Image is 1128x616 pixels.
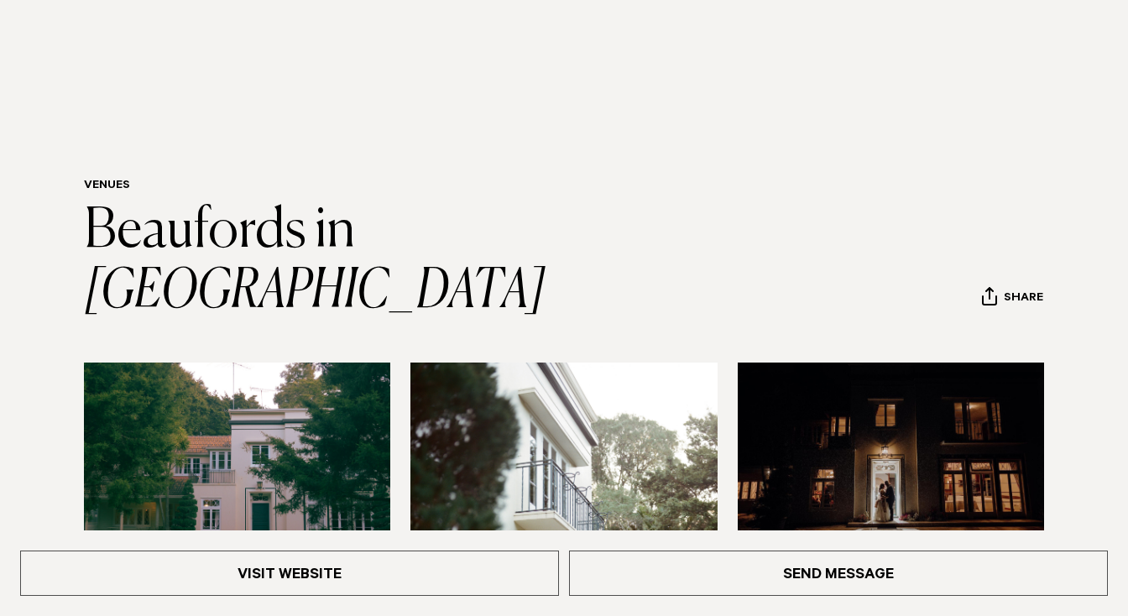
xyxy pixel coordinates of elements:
[84,363,390,559] img: Historic homestead at Beaufords in Totara Park
[569,551,1108,596] a: Send Message
[1004,291,1043,307] span: Share
[20,551,559,596] a: Visit Website
[981,286,1044,311] button: Share
[84,180,130,193] a: Venues
[84,205,546,319] a: Beaufords in [GEOGRAPHIC_DATA]
[738,363,1044,559] img: Wedding couple at night in front of homestead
